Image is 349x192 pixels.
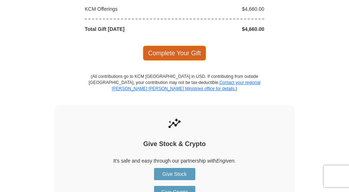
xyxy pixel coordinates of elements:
div: $4,660.00 [174,5,268,13]
div: Total Gift [DATE] [81,25,175,33]
div: KCM Offerings [81,5,175,13]
p: (All contributions go to KCM [GEOGRAPHIC_DATA] in USD. If contributing from outside [GEOGRAPHIC_D... [88,74,261,105]
a: Give Stock [154,168,195,180]
div: $4,660.00 [174,25,268,33]
span: Complete Your Gift [143,46,206,61]
i: Engiven. [216,158,236,164]
h4: Give Stock & Crypto [67,140,282,148]
img: give-by-stock.svg [167,116,182,131]
p: It's safe and easy through our partnership with [67,157,282,164]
